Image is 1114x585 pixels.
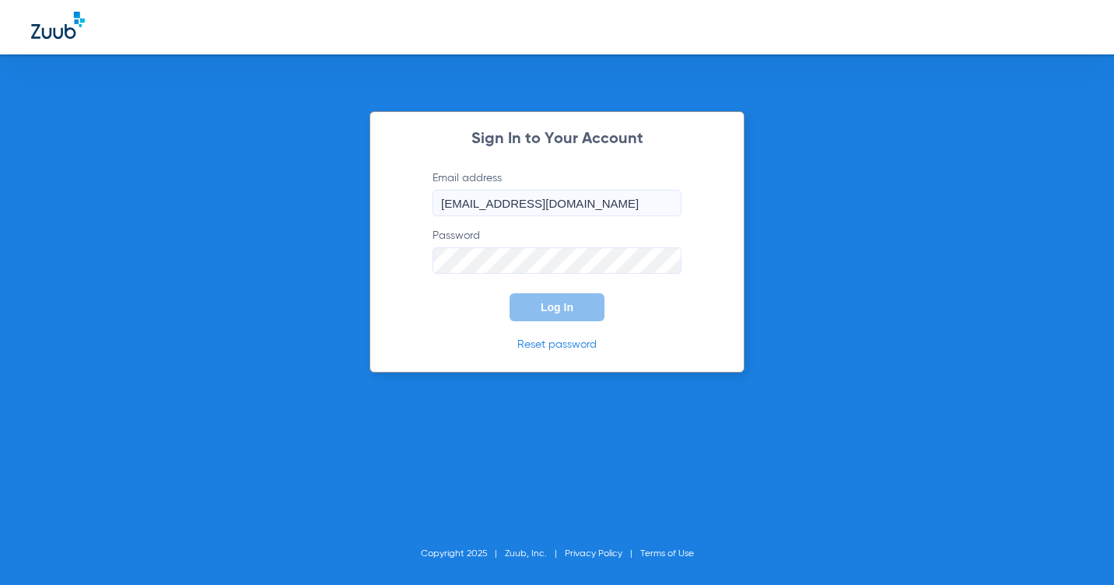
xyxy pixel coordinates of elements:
[31,12,85,39] img: Zuub Logo
[433,228,681,274] label: Password
[409,131,705,147] h2: Sign In to Your Account
[510,293,604,321] button: Log In
[640,549,694,559] a: Terms of Use
[421,546,505,562] li: Copyright 2025
[517,339,597,350] a: Reset password
[433,190,681,216] input: Email address
[541,301,573,314] span: Log In
[433,247,681,274] input: Password
[433,170,681,216] label: Email address
[565,549,622,559] a: Privacy Policy
[505,546,565,562] li: Zuub, Inc.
